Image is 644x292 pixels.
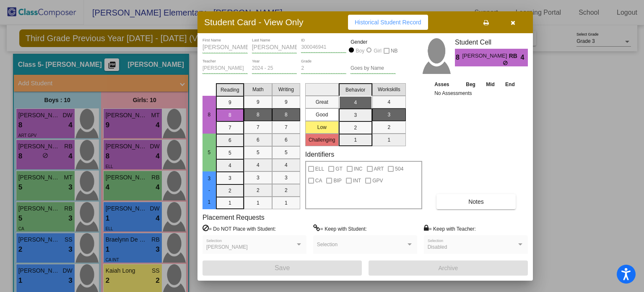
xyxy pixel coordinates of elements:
[372,176,383,186] span: GPV
[374,164,384,174] span: ART
[205,176,213,205] span: 3 - 1
[351,66,396,71] input: goes by name
[439,265,458,271] span: Archive
[205,150,213,155] span: 5
[395,164,403,174] span: 504
[333,176,341,186] span: BIP
[203,66,248,71] input: teacher
[203,260,362,276] button: Save
[348,15,428,30] button: Historical Student Record
[356,47,365,55] div: Boy
[353,176,361,186] span: INT
[203,213,265,221] label: Placement Requests
[424,224,476,233] label: = Keep with Teacher:
[500,80,520,89] th: End
[373,47,382,55] div: Girl
[460,80,480,89] th: Beg
[335,164,343,174] span: GT
[355,19,421,26] span: Historical Student Record
[462,52,509,61] span: [PERSON_NAME]
[205,112,213,118] span: 8
[313,224,367,233] label: = Keep with Student:
[315,176,322,186] span: CA
[354,164,363,174] span: INC
[509,52,521,61] span: RB
[428,244,447,250] span: Disabled
[481,80,500,89] th: Mid
[468,198,484,205] span: Notes
[206,244,248,250] span: [PERSON_NAME]
[351,38,396,46] mat-label: Gender
[301,66,346,71] input: grade
[521,53,528,63] span: 4
[305,150,334,158] label: Identifiers
[391,46,398,56] span: NB
[252,66,297,71] input: year
[455,53,462,63] span: 8
[432,89,520,97] td: No Assessments
[369,260,528,276] button: Archive
[315,164,324,174] span: ELL
[301,45,346,50] input: Enter ID
[432,80,460,89] th: Asses
[203,224,276,233] label: = Do NOT Place with Student:
[436,194,516,209] button: Notes
[275,264,290,271] span: Save
[455,38,528,46] h3: Student Cell
[204,17,304,27] h3: Student Card - View Only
